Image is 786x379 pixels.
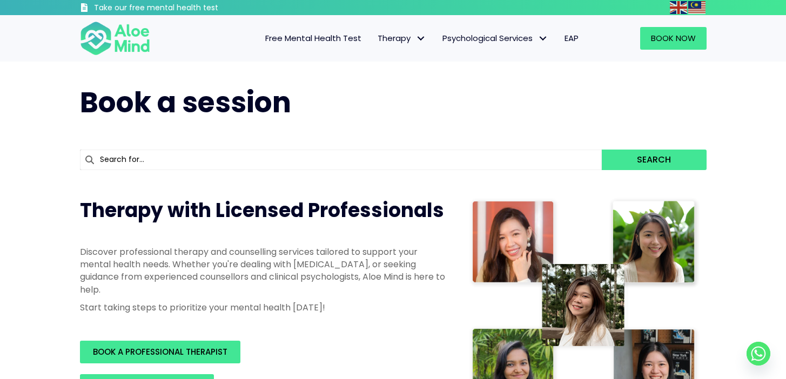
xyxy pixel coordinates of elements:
input: Search for... [80,150,602,170]
span: Psychological Services [442,32,548,44]
a: Psychological ServicesPsychological Services: submenu [434,27,556,50]
a: English [670,1,688,13]
span: Book Now [651,32,696,44]
a: EAP [556,27,587,50]
nav: Menu [164,27,587,50]
button: Search [602,150,706,170]
span: BOOK A PROFESSIONAL THERAPIST [93,346,227,357]
p: Discover professional therapy and counselling services tailored to support your mental health nee... [80,246,447,296]
h3: Take our free mental health test [94,3,276,13]
a: Free Mental Health Test [257,27,370,50]
img: Aloe mind Logo [80,21,150,56]
p: Start taking steps to prioritize your mental health [DATE]! [80,301,447,314]
a: TherapyTherapy: submenu [370,27,434,50]
span: Psychological Services: submenu [535,31,551,46]
a: BOOK A PROFESSIONAL THERAPIST [80,341,240,363]
a: Book Now [640,27,707,50]
img: en [670,1,687,14]
a: Malay [688,1,707,13]
a: Take our free mental health test [80,3,276,15]
span: EAP [565,32,579,44]
a: Whatsapp [747,342,770,366]
span: Therapy [378,32,426,44]
span: Free Mental Health Test [265,32,361,44]
span: Therapy: submenu [413,31,429,46]
img: ms [688,1,706,14]
span: Therapy with Licensed Professionals [80,197,444,224]
span: Book a session [80,83,291,122]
